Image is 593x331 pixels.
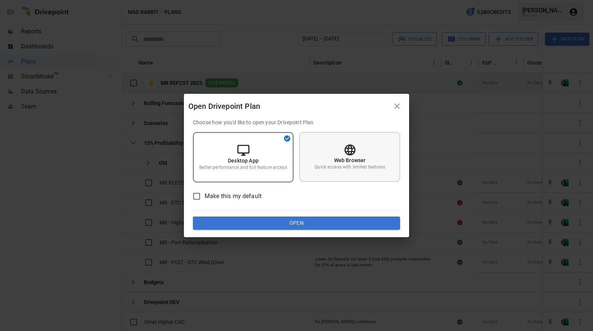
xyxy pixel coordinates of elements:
p: Web Browser [334,156,366,164]
span: Make this my default [205,192,262,201]
p: Desktop App [228,157,259,164]
p: Better performance and full feature access [199,164,287,171]
p: Quick access with limited features [315,164,385,170]
p: Choose how you'd like to open your Drivepoint Plan [193,119,400,126]
div: Open Drivepoint Plan [188,100,390,112]
button: Open [193,217,400,230]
